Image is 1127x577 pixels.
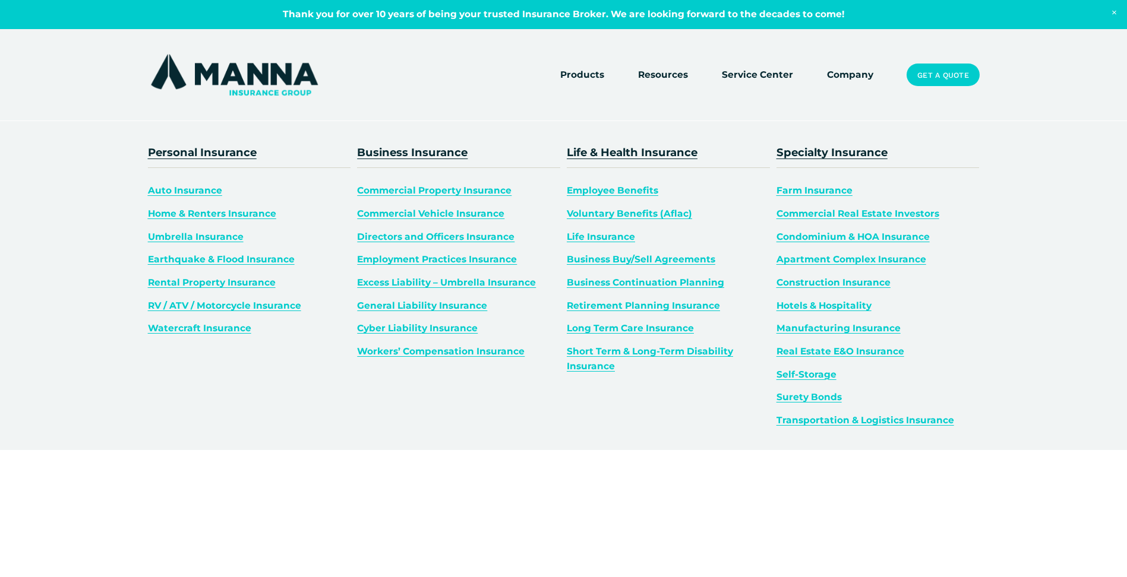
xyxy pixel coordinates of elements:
a: Personal Insurance [148,145,257,159]
a: Get a Quote [907,64,979,86]
a: Earthquake & Flood Insurance [148,253,295,265]
a: Specialty Insurance [776,145,888,159]
a: Business Buy/Sell Agreements [567,253,715,265]
a: Excess Liability – Umbrella Insurance [357,277,536,288]
a: Self-Storage [776,369,836,380]
img: Manna Insurance Group [148,52,321,98]
a: Company [827,66,873,83]
a: Commercial Real Estate Investors [776,208,939,219]
span: Products [560,68,604,83]
a: Umbrella Insurance [148,231,244,242]
a: Commercial Property Insurance [357,185,512,196]
a: Hotels & Hospitality [776,300,872,311]
a: Life & Health Insurance [567,145,697,159]
a: Surety Bonds [776,391,842,402]
a: Service Center [722,66,793,83]
a: Cyber Liability Insurance [357,322,478,334]
a: General Liability Insurance [357,300,487,311]
a: Apartment Complex Insurance [776,253,926,265]
a: Business Continuation Planning [567,277,724,288]
a: Voluntary Benefits (Aflac) [567,208,692,219]
a: RV / ATV / Motorcycle Insurance [148,300,301,311]
a: Directors and Officers Insurance [357,231,514,242]
a: Rental Property Insurance [148,277,276,288]
a: Condominium & HOA Insurance [776,231,930,242]
a: Long Term Care Insurance [567,322,694,334]
a: Construction Insurance [776,277,891,288]
a: Farm Insurance [776,185,853,196]
a: folder dropdown [560,66,604,83]
a: Home & Renters Insurance [148,208,276,219]
a: Commercial Vehicle Insurance [357,208,504,219]
a: Business Insurance [357,145,468,159]
a: Manufacturing Insurance [776,322,901,334]
a: Employee Benefits [567,185,658,196]
a: Transportation & Logistics Insurance [776,414,954,426]
a: folder dropdown [638,66,688,83]
a: Auto Insurance [148,185,222,196]
a: Short Term & Long-Term Disability Insurance [567,345,733,372]
a: Workers’ Compensation Insurance [357,345,525,357]
a: Watercraft Insurance [148,322,251,334]
a: Life Insurance [567,231,635,242]
span: Resources [638,68,688,83]
a: Employment Practices Insurance [357,253,517,265]
a: Real Estate E&O Insurance [776,345,904,357]
a: Retirement Planning Insurance [567,300,720,311]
